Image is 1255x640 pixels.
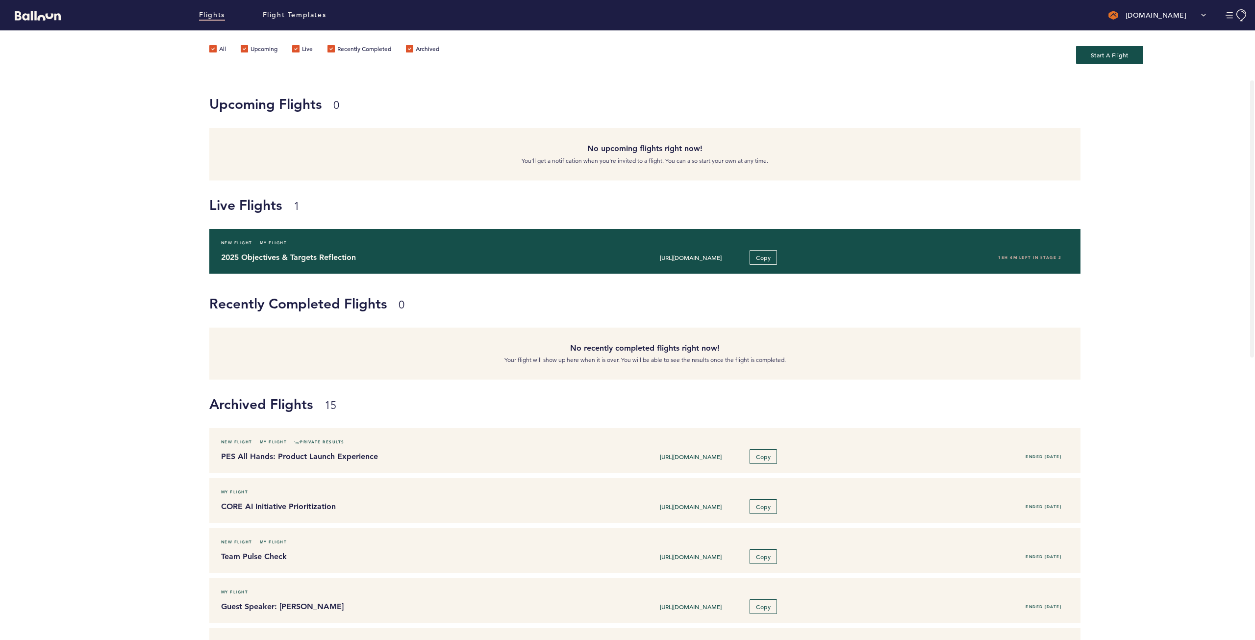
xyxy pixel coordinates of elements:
[221,437,252,447] span: New Flight
[209,94,1074,114] h1: Upcoming Flights
[1026,504,1061,509] span: Ended [DATE]
[260,537,287,547] span: My Flight
[1076,46,1143,64] button: Start A Flight
[199,10,225,21] a: Flights
[406,45,439,55] label: Archived
[221,537,252,547] span: New Flight
[209,394,1248,414] h1: Archived Flights
[217,156,1074,166] p: You’ll get a notification when you’re invited to a flight. You can also start your own at any time.
[750,549,777,564] button: Copy
[1026,604,1061,609] span: Ended [DATE]
[221,587,249,597] span: My Flight
[325,399,336,412] small: 15
[263,10,326,21] a: Flight Templates
[221,501,566,512] h4: CORE AI Initiative Prioritization
[221,252,566,263] h4: 2025 Objectives & Targets Reflection
[221,487,249,497] span: My Flight
[294,437,345,447] span: Private Results
[756,453,771,461] span: Copy
[1126,10,1187,20] p: [DOMAIN_NAME]
[756,254,771,261] span: Copy
[399,298,404,311] small: 0
[756,553,771,561] span: Copy
[1226,9,1248,22] button: Manage Account
[221,601,566,613] h4: Guest Speaker: [PERSON_NAME]
[209,195,1248,215] h1: Live Flights
[209,294,1074,313] h1: Recently Completed Flights
[209,45,226,55] label: All
[221,238,252,248] span: New Flight
[294,200,300,213] small: 1
[241,45,277,55] label: Upcoming
[7,10,61,20] a: Balloon
[221,551,566,563] h4: Team Pulse Check
[756,603,771,611] span: Copy
[750,449,777,464] button: Copy
[327,45,391,55] label: Recently Completed
[217,355,1074,365] p: Your flight will show up here when it is over. You will be able to see the results once the fligh...
[15,11,61,21] svg: Balloon
[1026,554,1061,559] span: Ended [DATE]
[750,499,777,514] button: Copy
[756,503,771,511] span: Copy
[750,599,777,614] button: Copy
[998,255,1061,260] span: 18H 4M left in stage 2
[750,250,777,265] button: Copy
[292,45,313,55] label: Live
[260,437,287,447] span: My Flight
[1026,454,1061,459] span: Ended [DATE]
[1104,5,1211,25] button: [DOMAIN_NAME]
[217,342,1074,354] h4: No recently completed flights right now!
[333,99,339,112] small: 0
[221,451,566,462] h4: PES All Hands: Product Launch Experience
[217,143,1074,154] h4: No upcoming flights right now!
[260,238,287,248] span: My Flight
